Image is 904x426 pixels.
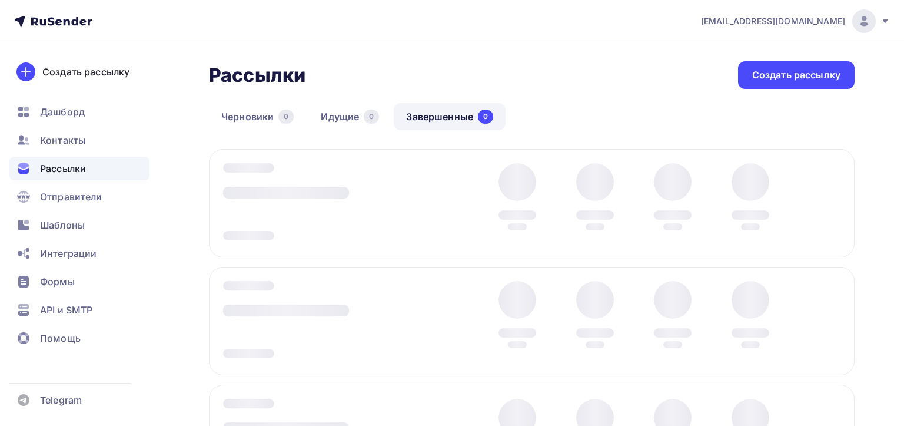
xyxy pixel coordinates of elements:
[40,218,85,232] span: Шаблоны
[209,103,306,130] a: Черновики0
[308,103,391,130] a: Идущие0
[9,128,149,152] a: Контакты
[9,100,149,124] a: Дашборд
[40,303,92,317] span: API и SMTP
[9,270,149,293] a: Формы
[40,161,86,176] span: Рассылки
[478,110,493,124] div: 0
[9,185,149,209] a: Отправители
[40,393,82,407] span: Telegram
[40,246,97,260] span: Интеграции
[752,68,840,82] div: Создать рассылку
[40,331,81,345] span: Помощь
[209,64,305,87] h2: Рассылки
[40,190,102,204] span: Отправители
[9,213,149,237] a: Шаблоны
[701,15,845,27] span: [EMAIL_ADDRESS][DOMAIN_NAME]
[701,9,890,33] a: [EMAIL_ADDRESS][DOMAIN_NAME]
[364,110,379,124] div: 0
[9,157,149,180] a: Рассылки
[394,103,506,130] a: Завершенные0
[40,105,85,119] span: Дашборд
[40,133,85,147] span: Контакты
[42,65,129,79] div: Создать рассылку
[278,110,294,124] div: 0
[40,275,75,289] span: Формы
